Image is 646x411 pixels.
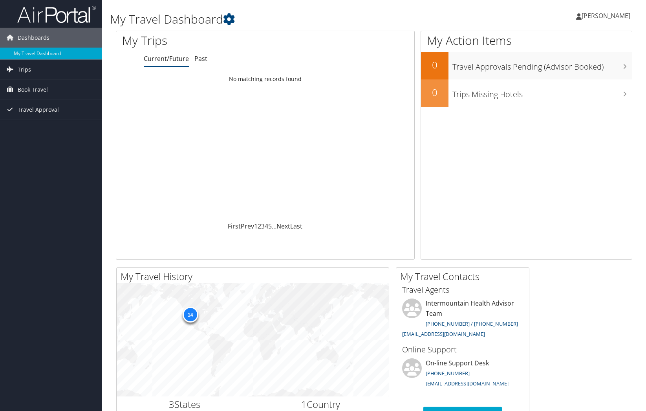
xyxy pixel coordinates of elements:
[144,54,189,63] a: Current/Future
[182,307,198,323] div: 14
[261,222,265,230] a: 3
[290,222,302,230] a: Last
[421,32,632,49] h1: My Action Items
[169,398,174,411] span: 3
[421,79,632,107] a: 0Trips Missing Hotels
[241,222,254,230] a: Prev
[402,330,485,337] a: [EMAIL_ADDRESS][DOMAIN_NAME]
[276,222,290,230] a: Next
[123,398,247,411] h2: States
[576,4,638,28] a: [PERSON_NAME]
[254,222,258,230] a: 1
[194,54,207,63] a: Past
[121,270,389,283] h2: My Travel History
[421,58,448,72] h2: 0
[400,270,529,283] h2: My Travel Contacts
[301,398,307,411] span: 1
[426,380,509,387] a: [EMAIL_ADDRESS][DOMAIN_NAME]
[402,344,523,355] h3: Online Support
[228,222,241,230] a: First
[268,222,272,230] a: 5
[272,222,276,230] span: …
[18,60,31,79] span: Trips
[116,72,414,86] td: No matching records found
[426,370,470,377] a: [PHONE_NUMBER]
[582,11,630,20] span: [PERSON_NAME]
[265,222,268,230] a: 4
[17,5,96,24] img: airportal-logo.png
[258,222,261,230] a: 2
[18,100,59,120] span: Travel Approval
[18,28,49,48] span: Dashboards
[259,398,383,411] h2: Country
[398,358,527,391] li: On-line Support Desk
[122,32,284,49] h1: My Trips
[426,320,518,327] a: [PHONE_NUMBER] / [PHONE_NUMBER]
[110,11,462,28] h1: My Travel Dashboard
[398,299,527,341] li: Intermountain Health Advisor Team
[421,86,448,99] h2: 0
[452,57,632,72] h3: Travel Approvals Pending (Advisor Booked)
[402,284,523,295] h3: Travel Agents
[18,80,48,100] span: Book Travel
[421,52,632,79] a: 0Travel Approvals Pending (Advisor Booked)
[452,85,632,100] h3: Trips Missing Hotels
